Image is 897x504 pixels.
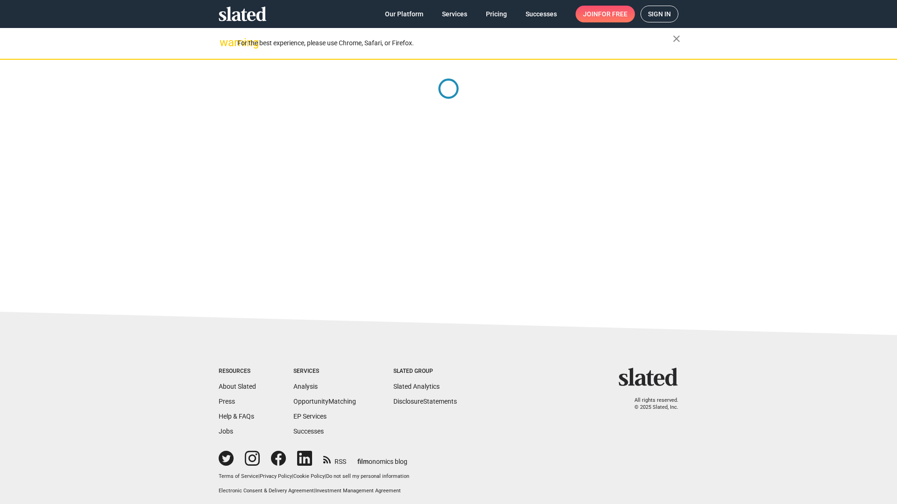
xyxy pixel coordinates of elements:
[219,413,254,420] a: Help & FAQs
[260,473,292,479] a: Privacy Policy
[583,6,627,22] span: Join
[478,6,514,22] a: Pricing
[293,383,318,390] a: Analysis
[641,6,678,22] a: Sign in
[377,6,431,22] a: Our Platform
[293,427,324,435] a: Successes
[293,368,356,375] div: Services
[518,6,564,22] a: Successes
[219,368,256,375] div: Resources
[323,452,346,466] a: RSS
[393,383,440,390] a: Slated Analytics
[219,427,233,435] a: Jobs
[293,473,325,479] a: Cookie Policy
[526,6,557,22] span: Successes
[219,383,256,390] a: About Slated
[219,398,235,405] a: Press
[393,368,457,375] div: Slated Group
[258,473,260,479] span: |
[442,6,467,22] span: Services
[671,33,682,44] mat-icon: close
[393,398,457,405] a: DisclosureStatements
[292,473,293,479] span: |
[219,488,314,494] a: Electronic Consent & Delivery Agreement
[220,37,231,48] mat-icon: warning
[237,37,673,49] div: For the best experience, please use Chrome, Safari, or Firefox.
[486,6,507,22] span: Pricing
[315,488,401,494] a: Investment Management Agreement
[598,6,627,22] span: for free
[293,398,356,405] a: OpportunityMatching
[325,473,326,479] span: |
[219,473,258,479] a: Terms of Service
[357,450,407,466] a: filmonomics blog
[625,397,678,411] p: All rights reserved. © 2025 Slated, Inc.
[576,6,635,22] a: Joinfor free
[293,413,327,420] a: EP Services
[314,488,315,494] span: |
[434,6,475,22] a: Services
[648,6,671,22] span: Sign in
[326,473,409,480] button: Do not sell my personal information
[385,6,423,22] span: Our Platform
[357,458,369,465] span: film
